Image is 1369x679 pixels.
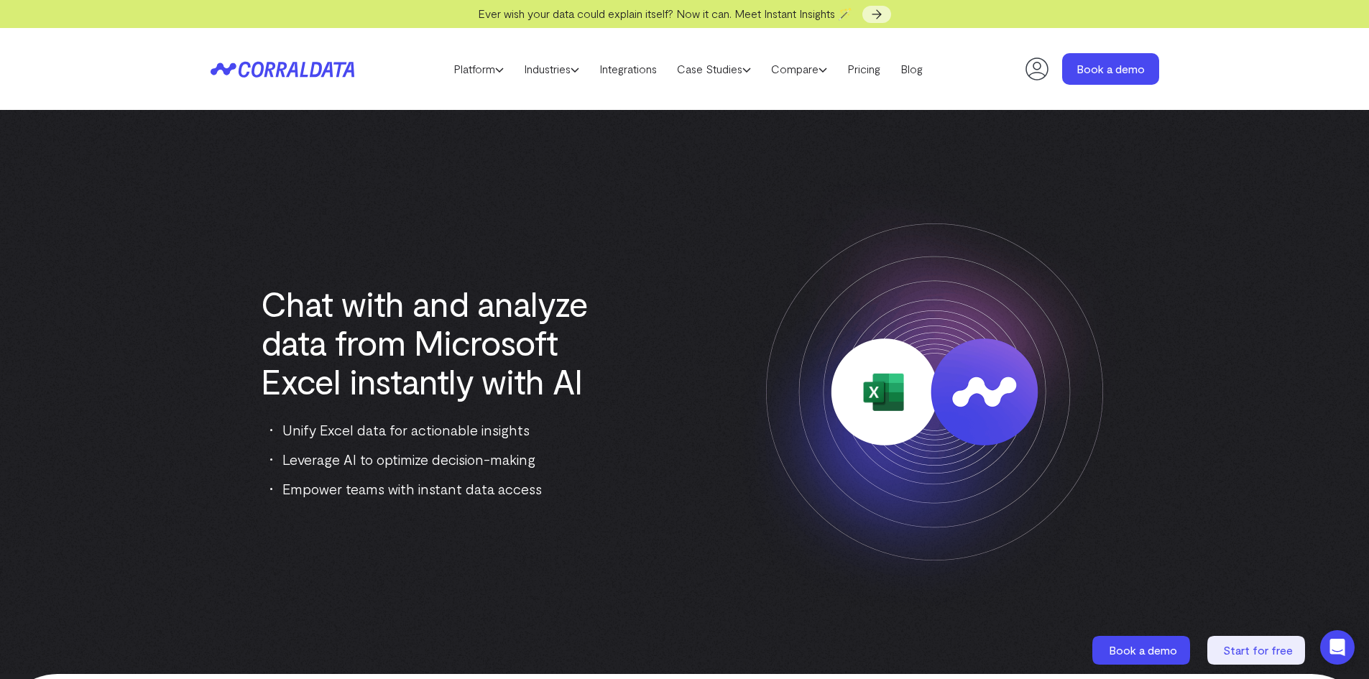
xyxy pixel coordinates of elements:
[589,58,667,80] a: Integrations
[890,58,933,80] a: Blog
[667,58,761,80] a: Case Studies
[270,448,609,471] li: Leverage AI to optimize decision-making
[1092,636,1193,665] a: Book a demo
[1062,53,1159,85] a: Book a demo
[270,477,609,500] li: Empower teams with instant data access
[261,284,609,400] h1: Chat with and analyze data from Microsoft Excel instantly with AI
[1223,643,1293,657] span: Start for free
[1207,636,1308,665] a: Start for free
[761,58,837,80] a: Compare
[837,58,890,80] a: Pricing
[1109,643,1177,657] span: Book a demo
[1320,630,1355,665] div: Open Intercom Messenger
[478,6,852,20] span: Ever wish your data could explain itself? Now it can. Meet Instant Insights 🪄
[270,418,609,441] li: Unify Excel data for actionable insights
[443,58,514,80] a: Platform
[514,58,589,80] a: Industries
